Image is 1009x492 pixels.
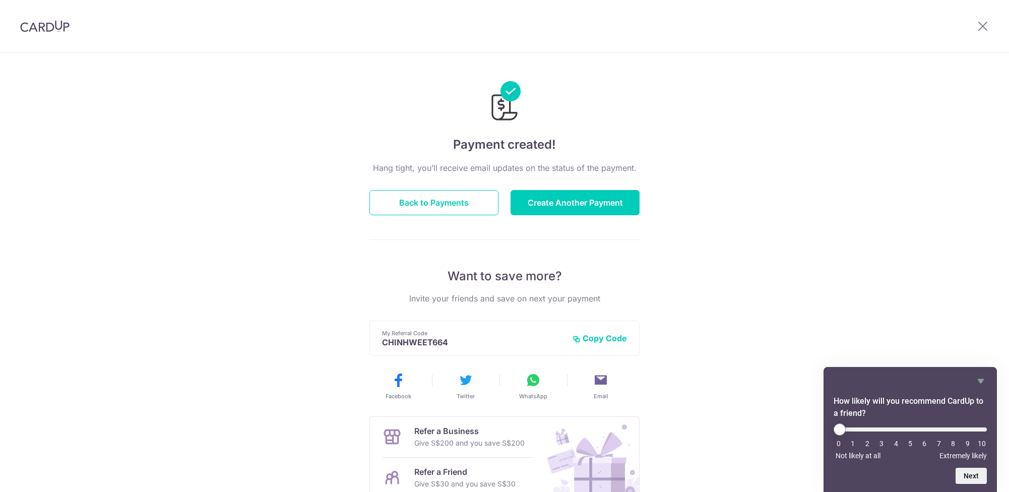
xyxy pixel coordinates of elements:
[414,425,525,437] p: Refer a Business
[939,452,987,460] span: Extremely likely
[369,136,640,154] h4: Payment created!
[503,372,563,400] button: WhatsApp
[519,392,547,400] span: WhatsApp
[862,440,872,448] li: 2
[848,440,858,448] li: 1
[963,440,973,448] li: 9
[414,466,516,478] p: Refer a Friend
[571,372,630,400] button: Email
[594,392,608,400] span: Email
[457,392,475,400] span: Twitter
[834,395,987,419] h2: How likely will you recommend CardUp to a friend? Select an option from 0 to 10, with 0 being Not...
[20,20,70,32] img: CardUp
[386,392,411,400] span: Facebook
[836,452,880,460] span: Not likely at all
[891,440,901,448] li: 4
[369,268,640,284] p: Want to save more?
[382,337,564,347] p: CHINHWEET664
[919,440,929,448] li: 6
[956,468,987,484] button: Next question
[414,478,516,490] p: Give S$30 and you save S$30
[834,375,987,484] div: How likely will you recommend CardUp to a friend? Select an option from 0 to 10, with 0 being Not...
[368,372,428,400] button: Facebook
[977,440,987,448] li: 10
[414,437,525,449] p: Give S$200 and you save S$200
[369,190,498,215] button: Back to Payments
[975,375,987,387] button: Hide survey
[905,440,915,448] li: 5
[382,329,564,337] p: My Referral Code
[369,162,640,174] p: Hang tight, you’ll receive email updates on the status of the payment.
[573,333,627,343] button: Copy Code
[369,292,640,304] p: Invite your friends and save on next your payment
[488,81,521,124] img: Payments
[834,423,987,460] div: How likely will you recommend CardUp to a friend? Select an option from 0 to 10, with 0 being Not...
[436,372,495,400] button: Twitter
[834,440,844,448] li: 0
[876,440,887,448] li: 3
[948,440,958,448] li: 8
[934,440,944,448] li: 7
[511,190,640,215] button: Create Another Payment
